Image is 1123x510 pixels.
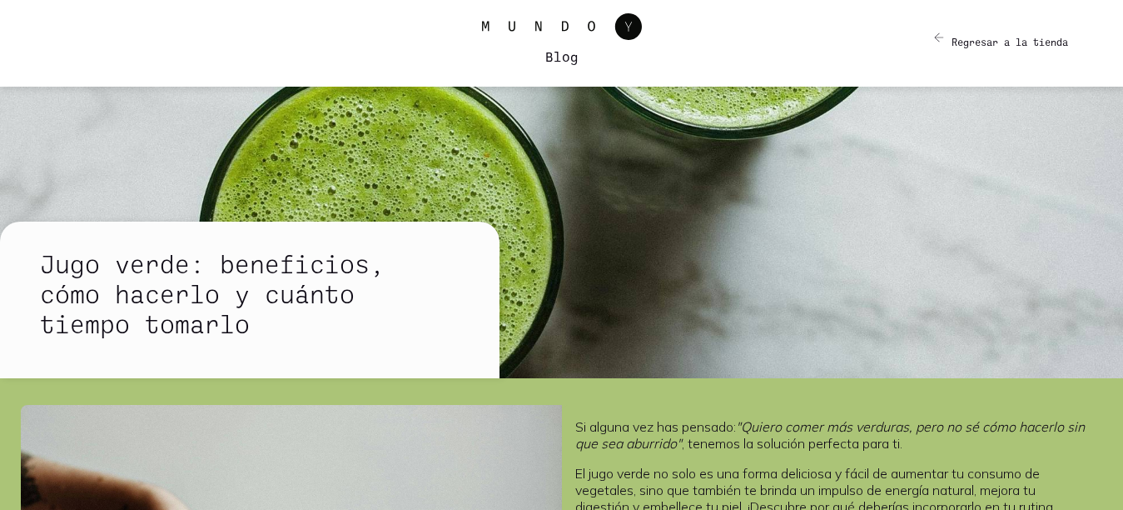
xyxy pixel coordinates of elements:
[575,418,1090,452] p: Si alguna vez has pensado: , tenemos la solución perfecta para ti.
[933,32,1068,55] a: Regresar a la tienda
[40,248,446,338] h2: Jugo verde: beneficios, cómo hacerlo y cuánto tiempo tomarlo
[545,47,579,67] h4: Blog
[575,418,1085,452] i: "Quiero comer más verduras, pero no sé cómo hacerlo sin que sea aburrido"
[62,13,1061,73] a: Blog
[952,28,1068,48] h6: Regresar a la tienda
